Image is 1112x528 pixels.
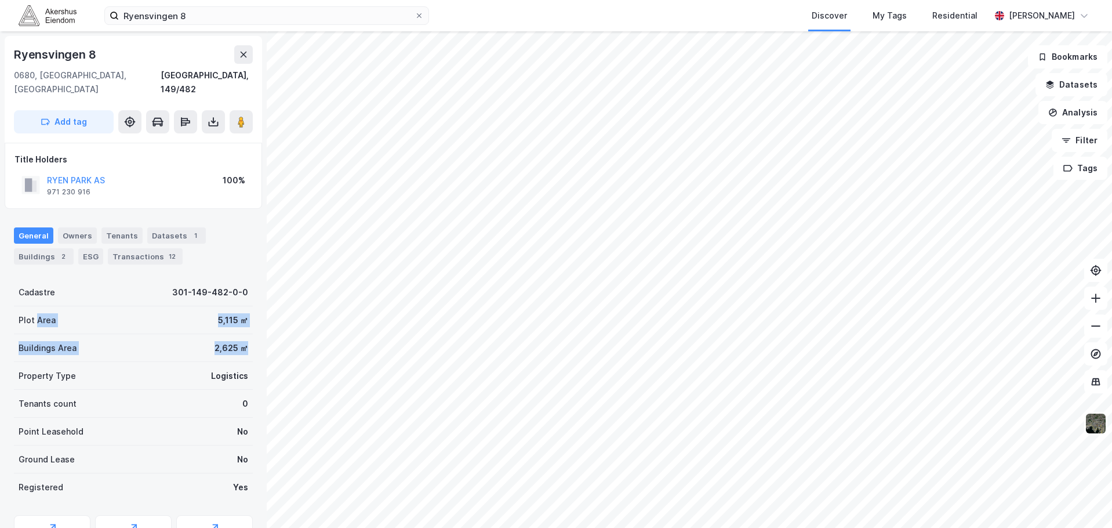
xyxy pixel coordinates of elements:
[78,248,103,265] div: ESG
[14,153,252,167] div: Title Holders
[19,397,77,411] div: Tenants count
[1052,129,1107,152] button: Filter
[932,9,977,23] div: Residential
[14,110,114,133] button: Add tag
[1009,9,1075,23] div: [PERSON_NAME]
[215,341,248,355] div: 2,625 ㎡
[58,227,97,244] div: Owners
[57,251,69,262] div: 2
[1038,101,1107,124] button: Analysis
[190,230,201,241] div: 1
[19,480,63,494] div: Registered
[19,453,75,466] div: Ground Lease
[19,5,77,26] img: akershus-eiendom-logo.9091f326c980b4bce74ccdd9f866810c.svg
[19,341,77,355] div: Buildings Area
[108,248,183,265] div: Transactions
[19,369,76,383] div: Property Type
[1085,413,1107,435] img: 9k=
[1028,45,1107,68] button: Bookmarks
[211,369,248,383] div: Logistics
[873,9,907,23] div: My Tags
[242,397,248,411] div: 0
[1054,472,1112,528] iframe: Chat Widget
[223,173,245,187] div: 100%
[233,480,248,494] div: Yes
[14,248,74,265] div: Buildings
[119,7,415,24] input: Search by address, cadastre, landlords, tenants or people
[101,227,143,244] div: Tenants
[14,45,98,64] div: Ryensvingen 8
[172,285,248,299] div: 301-149-482-0-0
[1035,73,1107,96] button: Datasets
[237,453,248,466] div: No
[218,313,248,327] div: 5,115 ㎡
[47,187,90,197] div: 971 230 916
[19,313,56,327] div: Plot Area
[19,425,83,439] div: Point Leasehold
[166,251,178,262] div: 12
[14,227,53,244] div: General
[161,68,253,96] div: [GEOGRAPHIC_DATA], 149/482
[812,9,847,23] div: Discover
[237,425,248,439] div: No
[147,227,206,244] div: Datasets
[1053,157,1107,180] button: Tags
[19,285,55,299] div: Cadastre
[14,68,161,96] div: 0680, [GEOGRAPHIC_DATA], [GEOGRAPHIC_DATA]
